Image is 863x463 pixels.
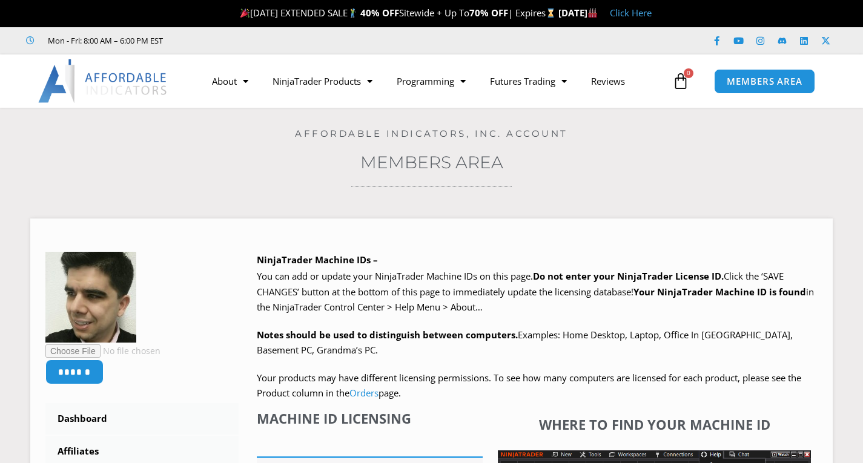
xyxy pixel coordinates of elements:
a: Click Here [610,7,652,19]
a: Members Area [360,152,503,172]
h4: Machine ID Licensing [257,410,483,426]
strong: [DATE] [558,7,598,19]
iframe: Customer reviews powered by Trustpilot [180,34,362,47]
img: 🏭 [588,8,597,18]
img: 46fc45d2e471f03f4fad7dca21fe07dcea38f3e0156fe94c211de8894aadebe0 [45,252,136,343]
img: 🎉 [240,8,250,18]
strong: 70% OFF [469,7,508,19]
a: About [200,67,260,95]
span: [DATE] EXTENDED SALE Sitewide + Up To | Expires [237,7,558,19]
span: You can add or update your NinjaTrader Machine IDs on this page. [257,270,533,282]
a: Programming [385,67,478,95]
a: Orders [349,387,379,399]
strong: 40% OFF [360,7,399,19]
a: Futures Trading [478,67,579,95]
nav: Menu [200,67,669,95]
a: 0 [654,64,707,99]
a: Affordable Indicators, Inc. Account [295,128,568,139]
span: Mon - Fri: 8:00 AM – 6:00 PM EST [45,33,163,48]
strong: Notes should be used to distinguish between computers. [257,329,518,341]
strong: Your NinjaTrader Machine ID is found [633,286,806,298]
b: NinjaTrader Machine IDs – [257,254,378,266]
span: Click the ‘SAVE CHANGES’ button at the bottom of this page to immediately update the licensing da... [257,270,814,313]
a: MEMBERS AREA [714,69,815,94]
span: 0 [684,68,693,78]
a: Dashboard [45,403,239,435]
b: Do not enter your NinjaTrader License ID. [533,270,724,282]
img: ⌛ [546,8,555,18]
img: 🏌️‍♂️ [348,8,357,18]
span: Your products may have different licensing permissions. To see how many computers are licensed fo... [257,372,801,399]
a: Reviews [579,67,637,95]
span: MEMBERS AREA [727,77,802,86]
span: Examples: Home Desktop, Laptop, Office In [GEOGRAPHIC_DATA], Basement PC, Grandma’s PC. [257,329,793,356]
a: NinjaTrader Products [260,67,385,95]
h4: Where to find your Machine ID [498,416,811,432]
img: LogoAI | Affordable Indicators – NinjaTrader [38,59,168,103]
